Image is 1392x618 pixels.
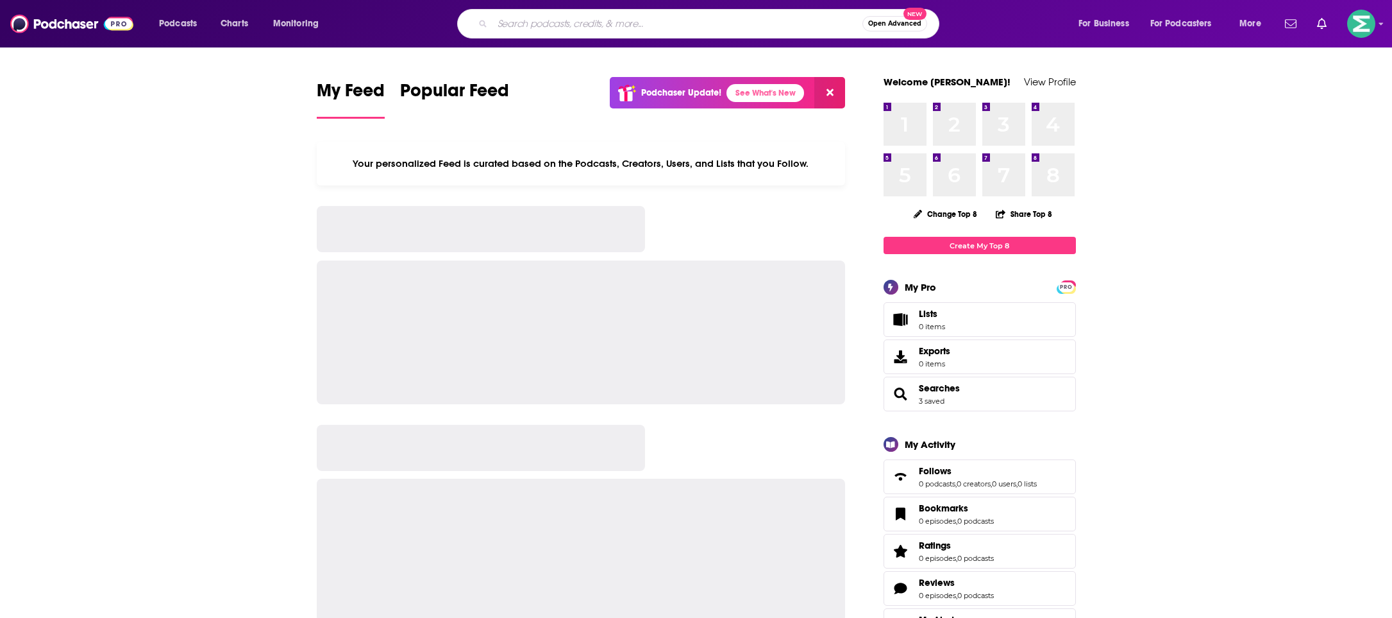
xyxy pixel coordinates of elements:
[903,8,927,20] span: New
[221,15,248,33] span: Charts
[957,479,991,488] a: 0 creators
[956,591,957,600] span: ,
[317,142,846,185] div: Your personalized Feed is curated based on the Podcasts, Creators, Users, and Lists that you Follow.
[991,479,992,488] span: ,
[212,13,256,34] a: Charts
[1239,15,1261,33] span: More
[884,497,1076,531] span: Bookmarks
[317,80,385,119] a: My Feed
[1280,13,1302,35] a: Show notifications dropdown
[956,554,957,563] span: ,
[919,479,955,488] a: 0 podcasts
[400,80,509,109] span: Popular Feed
[919,397,944,406] a: 3 saved
[868,21,921,27] span: Open Advanced
[884,302,1076,337] a: Lists
[1150,15,1212,33] span: For Podcasters
[1059,282,1074,292] span: PRO
[906,206,985,222] button: Change Top 8
[1347,10,1375,38] span: Logged in as LKassela
[919,591,956,600] a: 0 episodes
[919,577,994,588] a: Reviews
[1347,10,1375,38] img: User Profile
[1016,479,1018,488] span: ,
[888,542,914,560] a: Ratings
[884,534,1076,569] span: Ratings
[1069,13,1145,34] button: open menu
[884,237,1076,254] a: Create My Top 8
[888,579,914,597] a: Reviews
[888,385,914,403] a: Searches
[264,13,335,34] button: open menu
[1230,13,1277,34] button: open menu
[919,308,945,320] span: Lists
[919,554,956,563] a: 0 episodes
[1078,15,1129,33] span: For Business
[317,80,385,109] span: My Feed
[957,554,994,563] a: 0 podcasts
[919,308,937,320] span: Lists
[1018,479,1037,488] a: 0 lists
[862,16,927,31] button: Open AdvancedNew
[919,322,945,331] span: 0 items
[469,9,952,39] div: Search podcasts, credits, & more...
[641,87,721,98] p: Podchaser Update!
[919,345,950,357] span: Exports
[884,339,1076,374] a: Exports
[884,377,1076,411] span: Searches
[919,577,955,588] span: Reviews
[955,479,957,488] span: ,
[995,202,1053,227] button: Share Top 8
[492,13,862,34] input: Search podcasts, credits, & more...
[992,479,1016,488] a: 0 users
[273,15,319,33] span: Monitoring
[919,540,951,551] span: Ratings
[957,517,994,526] a: 0 podcasts
[159,15,197,33] span: Podcasts
[1347,10,1375,38] button: Show profile menu
[1142,13,1230,34] button: open menu
[10,12,133,36] img: Podchaser - Follow, Share and Rate Podcasts
[888,505,914,523] a: Bookmarks
[884,76,1010,88] a: Welcome [PERSON_NAME]!
[400,80,509,119] a: Popular Feed
[150,13,214,34] button: open menu
[1024,76,1076,88] a: View Profile
[919,465,1037,477] a: Follows
[919,502,994,514] a: Bookmarks
[726,84,804,102] a: See What's New
[919,359,950,368] span: 0 items
[919,540,994,551] a: Ratings
[919,465,952,477] span: Follows
[888,311,914,329] span: Lists
[919,517,956,526] a: 0 episodes
[957,591,994,600] a: 0 podcasts
[888,348,914,366] span: Exports
[1312,13,1332,35] a: Show notifications dropdown
[1059,282,1074,291] a: PRO
[884,571,1076,606] span: Reviews
[919,382,960,394] a: Searches
[905,281,936,293] div: My Pro
[888,468,914,486] a: Follows
[956,517,957,526] span: ,
[905,438,955,451] div: My Activity
[919,502,968,514] span: Bookmarks
[884,459,1076,494] span: Follows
